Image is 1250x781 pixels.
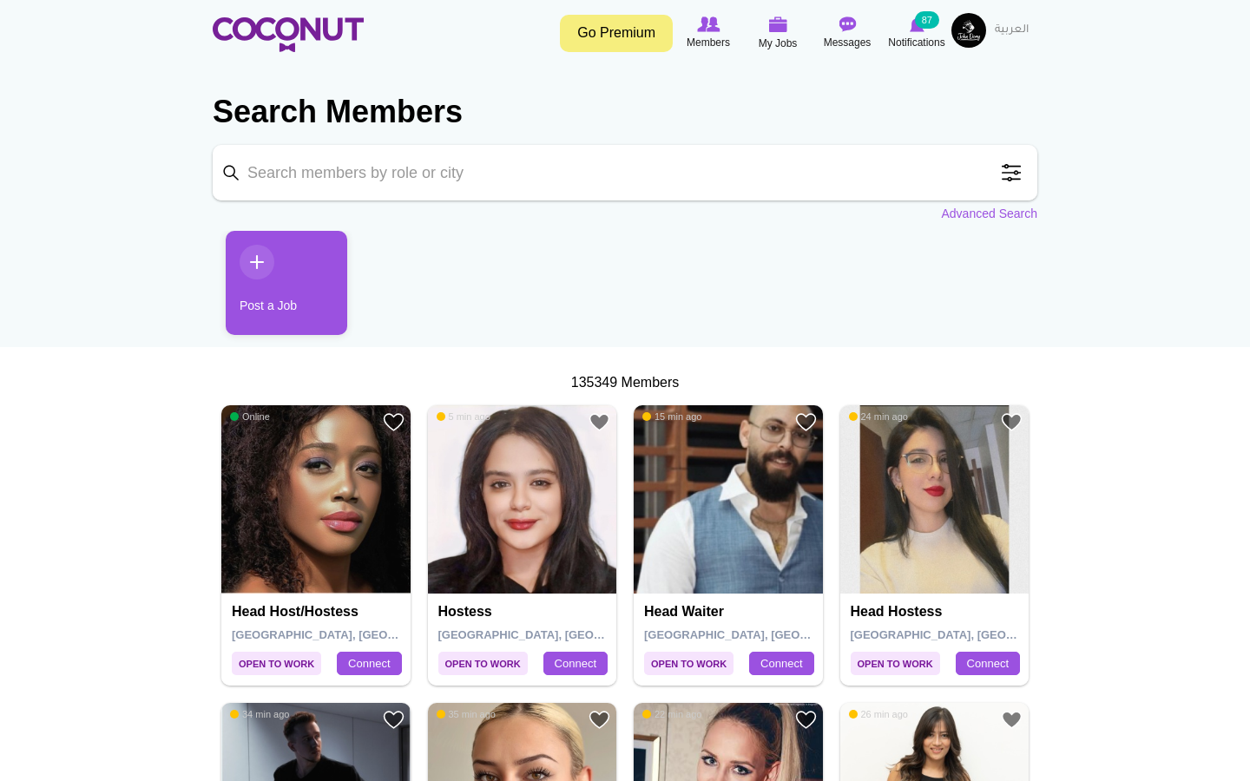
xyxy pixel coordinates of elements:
[888,34,944,51] span: Notifications
[230,708,289,720] span: 34 min ago
[743,13,812,54] a: My Jobs My Jobs
[232,628,479,641] span: [GEOGRAPHIC_DATA], [GEOGRAPHIC_DATA]
[749,652,813,676] a: Connect
[438,652,528,675] span: Open to Work
[795,411,817,433] a: Add to Favourites
[642,410,701,423] span: 15 min ago
[232,604,405,620] h4: Head Host/Hostess
[213,91,1037,133] h2: Search Members
[882,13,951,53] a: Notifications Notifications 87
[687,34,730,51] span: Members
[986,13,1037,48] a: العربية
[337,652,401,676] a: Connect
[839,16,856,32] img: Messages
[759,35,798,52] span: My Jobs
[589,411,610,433] a: Add to Favourites
[1001,411,1023,433] a: Add to Favourites
[230,410,270,423] span: Online
[851,628,1098,641] span: [GEOGRAPHIC_DATA], [GEOGRAPHIC_DATA]
[851,652,940,675] span: Open to Work
[941,205,1037,222] a: Advanced Search
[915,11,939,29] small: 87
[644,604,817,620] h4: Head Waiter
[644,652,734,675] span: Open to Work
[383,411,405,433] a: Add to Favourites
[543,652,608,676] a: Connect
[383,709,405,731] a: Add to Favourites
[642,708,701,720] span: 22 min ago
[824,34,872,51] span: Messages
[213,231,334,348] li: 1 / 1
[849,410,908,423] span: 24 min ago
[213,145,1037,200] input: Search members by role or city
[438,604,611,620] h4: Hostess
[589,709,610,731] a: Add to Favourites
[812,13,882,53] a: Messages Messages
[1001,709,1023,731] a: Add to Favourites
[849,708,908,720] span: 26 min ago
[697,16,720,32] img: Browse Members
[437,708,496,720] span: 35 min ago
[213,373,1037,393] div: 135349 Members
[232,652,321,675] span: Open to Work
[644,628,891,641] span: [GEOGRAPHIC_DATA], [GEOGRAPHIC_DATA]
[560,15,673,52] a: Go Premium
[956,652,1020,676] a: Connect
[768,16,787,32] img: My Jobs
[674,13,743,53] a: Browse Members Members
[438,628,686,641] span: [GEOGRAPHIC_DATA], [GEOGRAPHIC_DATA]
[226,231,347,335] a: Post a Job
[795,709,817,731] a: Add to Favourites
[213,17,364,52] img: Home
[437,410,490,423] span: 5 min ago
[851,604,1023,620] h4: Head Hostess
[910,16,924,32] img: Notifications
